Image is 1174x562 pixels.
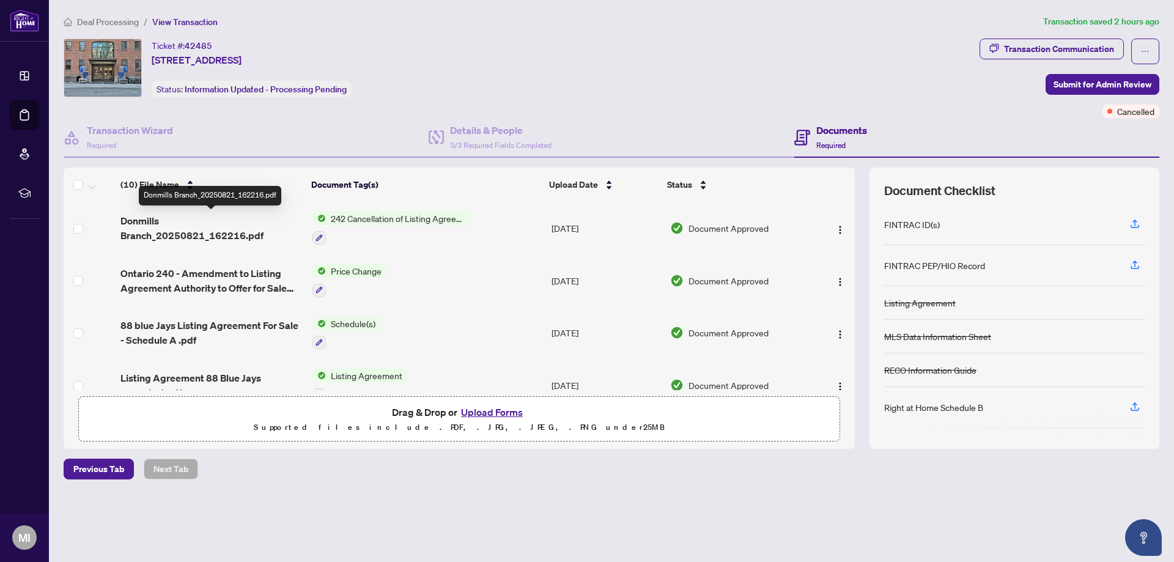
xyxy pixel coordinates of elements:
span: Donmills Branch_20250821_162216.pdf [120,213,302,243]
span: Submit for Admin Review [1054,75,1151,94]
span: Document Approved [689,379,769,392]
span: MI [18,529,31,546]
button: Previous Tab [64,459,134,479]
span: Document Approved [689,326,769,339]
span: (10) File Name [120,178,179,191]
span: Document Approved [689,274,769,287]
div: Transaction Communication [1004,39,1114,59]
button: Logo [830,375,850,395]
img: Logo [835,277,845,287]
td: [DATE] [547,307,665,360]
span: Status [667,178,692,191]
span: Listing Agreement 88 Blue Jays corrected.pdf [120,371,302,400]
div: FINTRAC PEP/HIO Record [884,259,985,272]
span: Previous Tab [73,459,124,479]
button: Logo [830,218,850,238]
span: Drag & Drop orUpload FormsSupported files include .PDF, .JPG, .JPEG, .PNG under25MB [79,397,840,442]
span: Required [87,141,116,150]
img: Logo [835,225,845,235]
span: Deal Processing [77,17,139,28]
span: Required [816,141,846,150]
span: Cancelled [1117,105,1154,118]
img: Status Icon [312,317,326,330]
p: Supported files include .PDF, .JPG, .JPEG, .PNG under 25 MB [86,420,832,435]
h4: Transaction Wizard [87,123,173,138]
div: Status: [152,81,352,97]
span: ellipsis [1141,47,1150,56]
button: Submit for Admin Review [1046,74,1159,95]
button: Status IconListing Agreement [312,369,407,402]
button: Logo [830,323,850,342]
td: [DATE] [547,359,665,412]
span: [STREET_ADDRESS] [152,53,242,67]
span: 3/3 Required Fields Completed [450,141,552,150]
li: / [144,15,147,29]
span: Document Checklist [884,182,995,199]
h4: Details & People [450,123,552,138]
span: 42485 [185,40,212,51]
div: RECO Information Guide [884,363,976,377]
div: Donmills Branch_20250821_162216.pdf [139,186,281,205]
button: Status IconPrice Change [312,264,386,297]
span: View Transaction [152,17,218,28]
img: Logo [835,382,845,391]
button: Status IconSchedule(s) [312,317,380,350]
button: Next Tab [144,459,198,479]
article: Transaction saved 2 hours ago [1043,15,1159,29]
div: MLS Data Information Sheet [884,330,991,343]
button: Logo [830,271,850,290]
img: Document Status [670,274,684,287]
span: 88 blue Jays Listing Agreement For Sale - Schedule A .pdf [120,318,302,347]
button: Upload Forms [457,404,526,420]
th: Upload Date [544,168,662,202]
img: Document Status [670,379,684,392]
th: Document Tag(s) [306,168,545,202]
span: home [64,18,72,26]
th: (10) File Name [116,168,306,202]
div: FINTRAC ID(s) [884,218,940,231]
button: Status Icon242 Cancellation of Listing Agreement - Authority to Offer for Sale [312,212,471,245]
td: [DATE] [547,202,665,254]
span: Price Change [326,264,386,278]
span: Information Updated - Processing Pending [185,84,347,95]
img: Document Status [670,221,684,235]
img: Logo [835,330,845,339]
img: Status Icon [312,369,326,382]
img: logo [10,9,39,32]
td: [DATE] [547,254,665,307]
img: IMG-C12087669_1.jpg [64,39,141,97]
img: Status Icon [312,212,326,225]
span: Listing Agreement [326,369,407,382]
th: Status [662,168,810,202]
div: Ticket #: [152,39,212,53]
span: Document Approved [689,221,769,235]
img: Status Icon [312,264,326,278]
span: Ontario 240 - Amendment to Listing Agreement Authority to Offer for Sale Price Change_Extension_A... [120,266,302,295]
h4: Documents [816,123,867,138]
span: Upload Date [549,178,598,191]
div: Listing Agreement [884,296,956,309]
span: Schedule(s) [326,317,380,330]
span: 242 Cancellation of Listing Agreement - Authority to Offer for Sale [326,212,471,225]
div: Right at Home Schedule B [884,401,983,414]
button: Transaction Communication [980,39,1124,59]
span: Drag & Drop or [392,404,526,420]
img: Document Status [670,326,684,339]
button: Open asap [1125,519,1162,556]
